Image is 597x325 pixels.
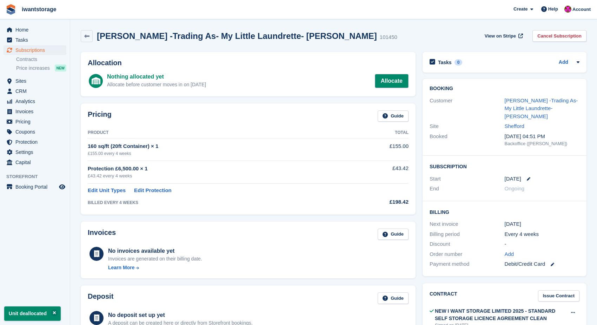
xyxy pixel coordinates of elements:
[4,25,66,35] a: menu
[108,247,202,255] div: No invoices available yet
[430,260,505,268] div: Payment method
[15,147,58,157] span: Settings
[430,230,505,238] div: Billing period
[88,165,349,173] div: Protection £6,500.00 × 1
[4,96,66,106] a: menu
[4,182,66,192] a: menu
[505,97,578,119] a: [PERSON_NAME] -Trading As- My Little Laundrette- [PERSON_NAME]
[538,290,579,302] a: Issue Contract
[505,230,580,238] div: Every 4 weeks
[505,140,580,147] div: Backoffice ([PERSON_NAME])
[505,260,580,268] div: Debit/Credit Card
[378,110,409,122] a: Guide
[88,199,349,206] div: BILLED EVERY 4 WEEKS
[15,117,58,127] span: Pricing
[4,127,66,137] a: menu
[15,45,58,55] span: Subscriptions
[4,117,66,127] a: menu
[435,307,566,322] div: NEW I WANT STORAGE LIMITED 2025 - STANDARD SELF STORAGE LICENCE AGREEMENT CLEAN
[559,59,568,67] a: Add
[88,150,349,157] div: £155.00 every 4 weeks
[430,250,505,258] div: Order number
[430,175,505,183] div: Start
[88,187,126,195] a: Edit Unit Types
[430,133,505,147] div: Booked
[485,33,516,40] span: View on Stripe
[4,35,66,45] a: menu
[15,25,58,35] span: Home
[532,30,586,42] a: Cancel Subscription
[4,137,66,147] a: menu
[482,30,524,42] a: View on Stripe
[378,292,409,304] a: Guide
[4,45,66,55] a: menu
[88,229,116,240] h2: Invoices
[430,208,579,215] h2: Billing
[6,4,16,15] img: stora-icon-8386f47178a22dfd0bd8f6a31ec36ba5ce8667c1dd55bd0f319d3a0aa187defe.svg
[378,229,409,240] a: Guide
[505,250,514,258] a: Add
[438,59,452,66] h2: Tasks
[430,185,505,193] div: End
[107,73,206,81] div: Nothing allocated yet
[505,133,580,141] div: [DATE] 04:51 PM
[572,6,591,13] span: Account
[548,6,558,13] span: Help
[88,59,409,67] h2: Allocation
[564,6,571,13] img: Jonathan
[6,173,70,180] span: Storefront
[4,107,66,116] a: menu
[134,187,172,195] a: Edit Protection
[58,183,66,191] a: Preview store
[108,311,253,319] div: No deposit set up yet
[15,76,58,86] span: Sites
[88,172,349,180] div: £43.42 every 4 weeks
[97,31,377,41] h2: [PERSON_NAME] -Trading As- My Little Laundrette- [PERSON_NAME]
[16,65,50,72] span: Price increases
[513,6,528,13] span: Create
[505,123,524,129] a: Shefford
[107,81,206,88] div: Allocate before customer moves in on [DATE]
[19,4,59,15] a: iwantstorage
[380,33,397,41] div: 101450
[430,86,579,92] h2: Booking
[430,122,505,130] div: Site
[108,264,134,271] div: Learn More
[16,64,66,72] a: Price increases NEW
[108,255,202,263] div: Invoices are generated on their billing date.
[4,76,66,86] a: menu
[349,127,409,138] th: Total
[15,157,58,167] span: Capital
[4,86,66,96] a: menu
[430,290,457,302] h2: Contract
[108,264,202,271] a: Learn More
[349,161,409,183] td: £43.42
[88,292,113,304] h2: Deposit
[88,110,112,122] h2: Pricing
[430,240,505,248] div: Discount
[505,185,525,191] span: Ongoing
[88,127,349,138] th: Product
[430,220,505,228] div: Next invoice
[16,56,66,63] a: Contracts
[15,86,58,96] span: CRM
[430,97,505,121] div: Customer
[505,240,580,248] div: -
[349,138,409,161] td: £155.00
[88,142,349,150] div: 160 sq/ft (20ft Container) × 1
[455,59,463,66] div: 0
[15,127,58,137] span: Coupons
[349,198,409,206] div: £198.42
[430,163,579,170] h2: Subscription
[505,175,521,183] time: 2025-08-27 00:00:00 UTC
[4,147,66,157] a: menu
[375,74,409,88] a: Allocate
[505,220,580,228] div: [DATE]
[15,137,58,147] span: Protection
[4,306,61,321] p: Unit deallocated
[15,35,58,45] span: Tasks
[15,96,58,106] span: Analytics
[4,157,66,167] a: menu
[15,182,58,192] span: Booking Portal
[15,107,58,116] span: Invoices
